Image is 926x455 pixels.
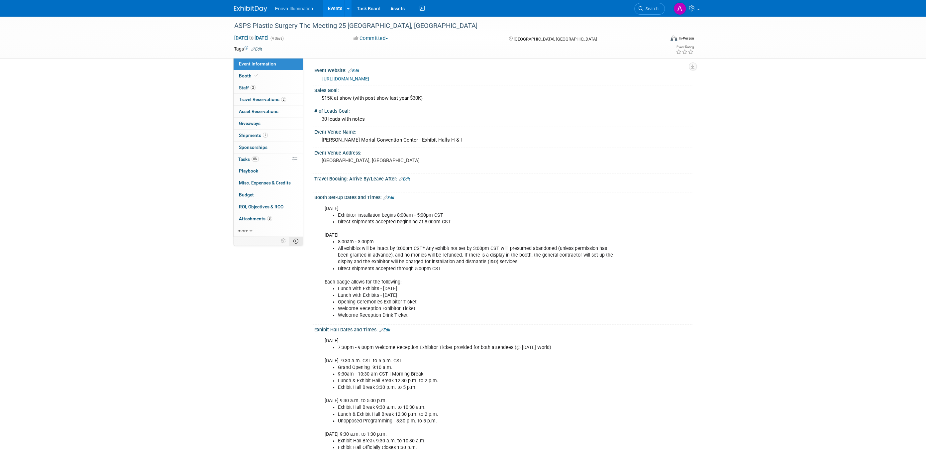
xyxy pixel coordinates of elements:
[338,384,615,391] li: Exhibit Hall Break 3:30 p.m. to 5 p.m.
[239,180,291,185] span: Misc. Expenses & Credits
[314,65,692,74] div: Event Website:
[338,344,615,351] li: 7:30pm - 9:00pm Welcome Reception Exhibitor Ticket provided for both attendees (@ [DATE] World)
[267,216,272,221] span: 8
[239,145,267,150] span: Sponsorships
[281,97,286,102] span: 2
[234,82,303,94] a: Staff2
[239,61,276,66] span: Event Information
[239,192,254,197] span: Budget
[234,58,303,70] a: Event Information
[314,174,692,182] div: Travel Booking: Arrive By/Leave After:
[252,157,259,162] span: 0%
[322,76,369,81] a: [URL][DOMAIN_NAME]
[239,133,268,138] span: Shipments
[234,70,303,82] a: Booth
[338,378,615,384] li: Lunch & Exhibit Hall Break 12:30 p.m. to 2 p.m.
[670,36,677,41] img: Format-Inperson.png
[234,130,303,141] a: Shipments2
[314,148,692,156] div: Event Venue Address:
[338,239,615,245] li: 8:00am - 3:00pm
[232,20,655,32] div: ASPS Plastic Surgery The Meeting 25 [GEOGRAPHIC_DATA], [GEOGRAPHIC_DATA]
[234,177,303,189] a: Misc. Expenses & Credits
[383,195,394,200] a: Edit
[338,266,615,272] li: Direct shipments accepted through 5:00pm CST
[234,213,303,225] a: Attachments8
[320,202,619,322] div: [DATE] [DATE] Each badge allows for the following:
[289,237,303,245] td: Toggle Event Tabs
[270,36,284,41] span: (4 days)
[248,35,255,41] span: to
[338,404,615,411] li: Exhibit Hall Break 9:30 a.m. to 10:30 a.m.
[263,133,268,138] span: 2
[234,46,262,52] td: Tags
[278,237,289,245] td: Personalize Event Tab Strip
[234,189,303,201] a: Budget
[275,6,313,11] span: Enova Illumination
[239,109,278,114] span: Asset Reservations
[338,418,615,424] li: Unopposed Programming 3:30 p.m. to 5 p.m.
[239,168,258,173] span: Playbook
[643,6,659,11] span: Search
[234,142,303,153] a: Sponsorships
[319,135,687,145] div: [PERSON_NAME] Morial Convention Center - Exhibit Halls H & I
[322,158,464,164] pre: [GEOGRAPHIC_DATA], [GEOGRAPHIC_DATA]
[319,114,687,124] div: 30 leads with notes
[239,73,259,78] span: Booth
[234,165,303,177] a: Playbook
[338,292,615,299] li: Lunch with Exhibits - [DATE]
[338,364,615,371] li: Grand Opening 9:10 a.m.
[338,371,615,378] li: 9:30am - 10:30 am CST | Morning Break
[338,312,615,319] li: Welcome Reception Drink Ticket
[379,328,390,332] a: Edit
[399,177,410,181] a: Edit
[314,85,692,94] div: Sales Goal:
[675,46,693,49] div: Event Rating
[251,47,262,52] a: Edit
[678,36,694,41] div: In-Person
[338,305,615,312] li: Welcome Reception Exhibitor Ticket
[239,85,256,90] span: Staff
[338,219,615,225] li: Direct shipments accepted beginning at 8:00am CST
[314,325,692,333] div: Exhibit Hall Dates and Times:
[255,74,258,77] i: Booth reservation complete
[314,192,692,201] div: Booth Set-Up Dates and Times:
[239,121,260,126] span: Giveaways
[234,225,303,237] a: more
[239,204,283,209] span: ROI, Objectives & ROO
[238,228,248,233] span: more
[338,285,615,292] li: Lunch with Exhibits - [DATE]
[234,154,303,165] a: Tasks0%
[634,3,665,15] a: Search
[234,6,267,12] img: ExhibitDay
[351,35,391,42] button: Committed
[338,438,615,444] li: Exhibit Hall Break 9:30 a.m. to 10:30 a.m.
[239,97,286,102] span: Travel Reservations
[314,106,692,114] div: # of Leads Goal:
[251,85,256,90] span: 2
[514,37,597,42] span: [GEOGRAPHIC_DATA], [GEOGRAPHIC_DATA]
[234,106,303,117] a: Asset Reservations
[238,157,259,162] span: Tasks
[314,127,692,135] div: Event Venue Name:
[234,35,269,41] span: [DATE] [DATE]
[239,216,272,221] span: Attachments
[673,2,686,15] img: Abby Nelson
[348,68,359,73] a: Edit
[234,94,303,105] a: Travel Reservations2
[338,299,615,305] li: Opening Ceremonies Exhibitor Ticket
[338,212,615,219] li: Exhibitor installation begins 8:00am - 5:00pm CST
[338,411,615,418] li: Lunch & Exhibit Hall Break 12:30 p.m. to 2 p.m.
[234,118,303,129] a: Giveaways
[626,35,694,45] div: Event Format
[319,93,687,103] div: $15K at show (with post show last year $30K)
[234,201,303,213] a: ROI, Objectives & ROO
[338,444,615,451] li: Exhibit Hall Officially Closes 1:30 p.m.
[338,245,615,265] li: All exhibits will be intact by 3:00pm CST* Any exhibit not set by 3:00pm CST will presumed abando...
